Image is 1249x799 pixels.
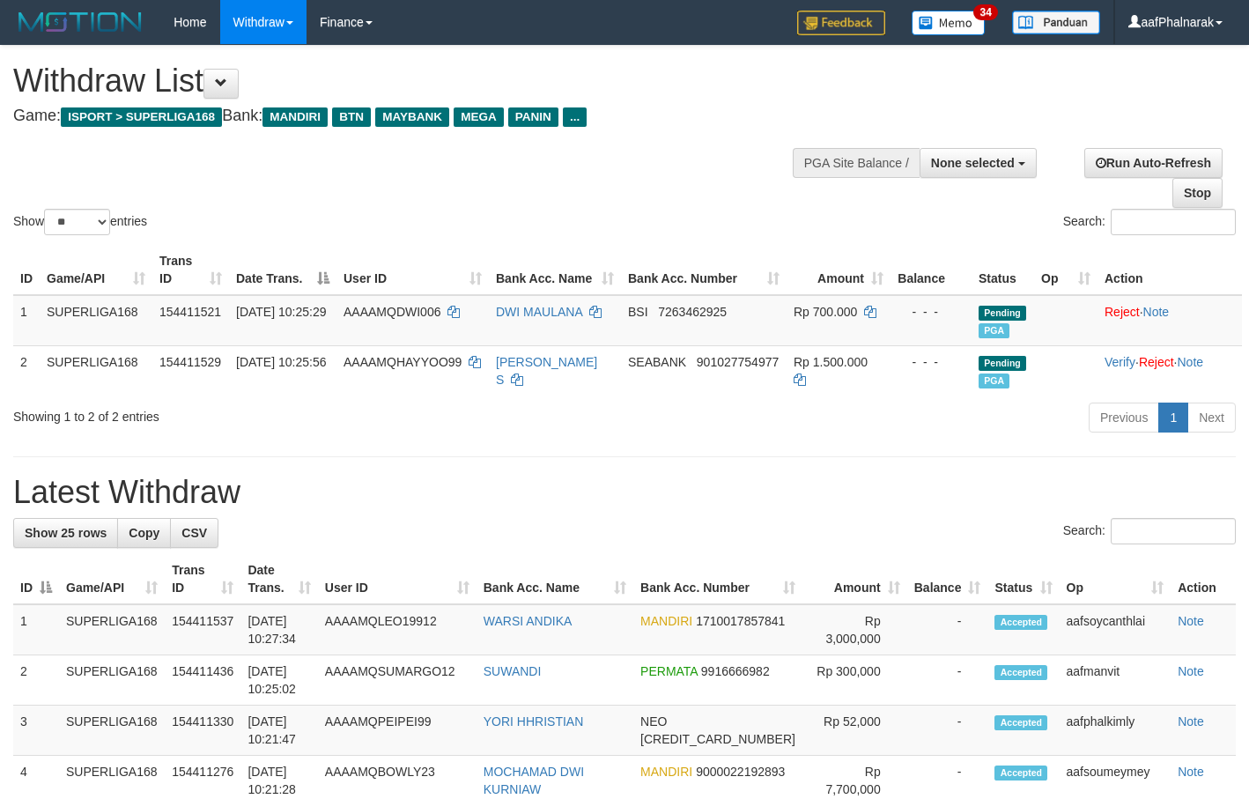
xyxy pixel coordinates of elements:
[979,374,1009,388] span: Marked by aafsengchandara
[898,353,964,371] div: - - -
[262,107,328,127] span: MANDIRI
[1060,706,1171,756] td: aafphalkimly
[640,765,692,779] span: MANDIRI
[697,355,779,369] span: Copy 901027754977 to clipboard
[802,655,907,706] td: Rp 300,000
[454,107,504,127] span: MEGA
[159,305,221,319] span: 154411521
[40,345,152,396] td: SUPERLIGA168
[13,475,1236,510] h1: Latest Withdraw
[658,305,727,319] span: Copy 7263462925 to clipboard
[891,245,972,295] th: Balance
[496,355,597,387] a: [PERSON_NAME] S
[1143,305,1170,319] a: Note
[13,554,59,604] th: ID: activate to sort column descending
[1177,355,1203,369] a: Note
[907,655,988,706] td: -
[484,664,542,678] a: SUWANDI
[994,615,1047,630] span: Accepted
[994,766,1047,781] span: Accepted
[318,655,477,706] td: AAAAMQSUMARGO12
[920,148,1037,178] button: None selected
[1171,554,1236,604] th: Action
[994,665,1047,680] span: Accepted
[1139,355,1174,369] a: Reject
[979,356,1026,371] span: Pending
[44,209,110,235] select: Showentries
[1063,518,1236,544] label: Search:
[973,4,997,20] span: 34
[793,148,920,178] div: PGA Site Balance /
[563,107,587,127] span: ...
[165,554,240,604] th: Trans ID: activate to sort column ascending
[318,706,477,756] td: AAAAMQPEIPEI99
[13,655,59,706] td: 2
[987,554,1059,604] th: Status: activate to sort column ascending
[640,732,795,746] span: Copy 5859459201250908 to clipboard
[979,323,1009,338] span: Marked by aafsoycanthlai
[898,303,964,321] div: - - -
[1111,209,1236,235] input: Search:
[40,245,152,295] th: Game/API: activate to sort column ascending
[1178,664,1204,678] a: Note
[621,245,787,295] th: Bank Acc. Number: activate to sort column ascending
[1034,245,1097,295] th: Op: activate to sort column ascending
[1089,403,1159,433] a: Previous
[794,355,868,369] span: Rp 1.500.000
[117,518,171,548] a: Copy
[1105,355,1135,369] a: Verify
[152,245,229,295] th: Trans ID: activate to sort column ascending
[508,107,558,127] span: PANIN
[696,765,785,779] span: Copy 9000022192893 to clipboard
[484,714,584,729] a: YORI HHRISTIAN
[496,305,582,319] a: DWI MAULANA
[489,245,621,295] th: Bank Acc. Name: activate to sort column ascending
[236,305,326,319] span: [DATE] 10:25:29
[1178,614,1204,628] a: Note
[1172,178,1223,208] a: Stop
[797,11,885,35] img: Feedback.jpg
[633,554,802,604] th: Bank Acc. Number: activate to sort column ascending
[1060,554,1171,604] th: Op: activate to sort column ascending
[13,518,118,548] a: Show 25 rows
[802,706,907,756] td: Rp 52,000
[907,554,988,604] th: Balance: activate to sort column ascending
[159,355,221,369] span: 154411529
[484,614,573,628] a: WARSI ANDIKA
[240,554,317,604] th: Date Trans.: activate to sort column ascending
[240,655,317,706] td: [DATE] 10:25:02
[1012,11,1100,34] img: panduan.png
[802,604,907,655] td: Rp 3,000,000
[13,245,40,295] th: ID
[59,655,165,706] td: SUPERLIGA168
[375,107,449,127] span: MAYBANK
[640,664,698,678] span: PERMATA
[165,604,240,655] td: 154411537
[1060,655,1171,706] td: aafmanvit
[1105,305,1140,319] a: Reject
[13,63,815,99] h1: Withdraw List
[165,706,240,756] td: 154411330
[972,245,1034,295] th: Status
[979,306,1026,321] span: Pending
[696,614,785,628] span: Copy 1710017857841 to clipboard
[344,355,462,369] span: AAAAMQHAYYOO99
[336,245,489,295] th: User ID: activate to sort column ascending
[13,107,815,125] h4: Game: Bank:
[1097,345,1242,396] td: · ·
[640,614,692,628] span: MANDIRI
[794,305,857,319] span: Rp 700.000
[229,245,336,295] th: Date Trans.: activate to sort column descending
[13,9,147,35] img: MOTION_logo.png
[802,554,907,604] th: Amount: activate to sort column ascending
[1084,148,1223,178] a: Run Auto-Refresh
[931,156,1015,170] span: None selected
[907,604,988,655] td: -
[240,706,317,756] td: [DATE] 10:21:47
[640,714,667,729] span: NEO
[236,355,326,369] span: [DATE] 10:25:56
[25,526,107,540] span: Show 25 rows
[59,706,165,756] td: SUPERLIGA168
[318,604,477,655] td: AAAAMQLEO19912
[13,604,59,655] td: 1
